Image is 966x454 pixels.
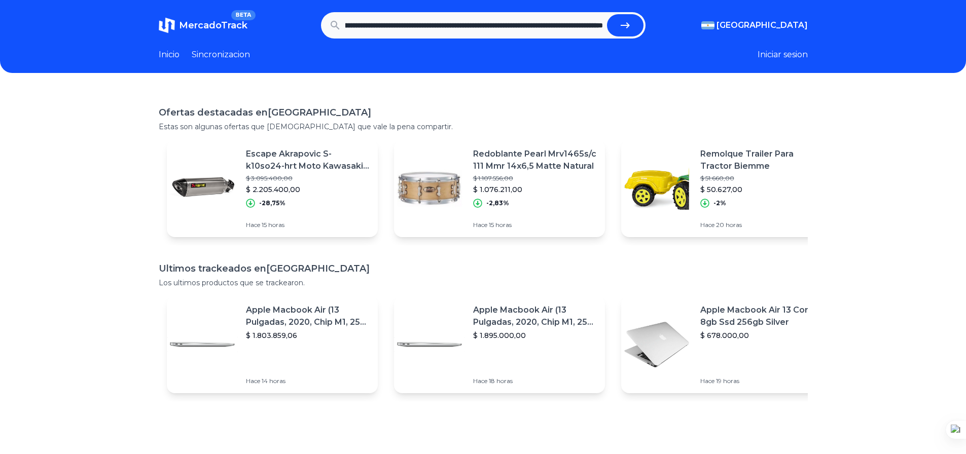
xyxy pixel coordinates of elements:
p: Hace 20 horas [700,221,824,229]
p: Escape Akrapovic S-k10so24-hrt Moto Kawasaki Ninja 1000 Sx [246,148,370,172]
p: Redoblante Pearl Mrv1465s/c 111 Mmr 14x6,5 Matte Natural [473,148,597,172]
a: Sincronizacion [192,49,250,61]
p: $ 50.627,00 [700,184,824,195]
img: Featured image [621,309,692,380]
p: Hace 15 horas [246,221,370,229]
a: Featured imageRemolque Trailer Para Tractor Biemme$ 51.660,00$ 50.627,00-2%Hace 20 horas [621,140,832,237]
p: $ 678.000,00 [700,330,824,340]
span: BETA [231,10,255,20]
h1: Ultimos trackeados en [GEOGRAPHIC_DATA] [159,261,808,276]
a: Inicio [159,49,180,61]
p: $ 2.205.400,00 [246,184,370,195]
img: Featured image [394,153,465,224]
img: Featured image [394,309,465,380]
p: Apple Macbook Air (13 Pulgadas, 2020, Chip M1, 256 Gb De Ssd, 8 Gb De Ram) - Plata [473,304,597,328]
a: MercadoTrackBETA [159,17,247,33]
p: $ 1.895.000,00 [473,330,597,340]
button: [GEOGRAPHIC_DATA] [701,19,808,31]
p: Apple Macbook Air (13 Pulgadas, 2020, Chip M1, 256 Gb De Ssd, 8 Gb De Ram) - Plata [246,304,370,328]
img: Featured image [621,153,692,224]
span: MercadoTrack [179,20,247,31]
img: Featured image [167,309,238,380]
span: [GEOGRAPHIC_DATA] [717,19,808,31]
p: Hace 15 horas [473,221,597,229]
p: Apple Macbook Air 13 Core I5 8gb Ssd 256gb Silver [700,304,824,328]
img: Argentina [701,21,714,29]
img: MercadoTrack [159,17,175,33]
p: -2% [713,199,726,207]
p: Hace 19 horas [700,377,824,385]
a: Featured imageApple Macbook Air 13 Core I5 8gb Ssd 256gb Silver$ 678.000,00Hace 19 horas [621,296,832,393]
p: Hace 14 horas [246,377,370,385]
button: Iniciar sesion [758,49,808,61]
p: Remolque Trailer Para Tractor Biemme [700,148,824,172]
p: $ 1.107.556,00 [473,174,597,182]
a: Featured imageApple Macbook Air (13 Pulgadas, 2020, Chip M1, 256 Gb De Ssd, 8 Gb De Ram) - Plata$... [394,296,605,393]
p: -28,75% [259,199,285,207]
p: Los ultimos productos que se trackearon. [159,278,808,288]
p: Estas son algunas ofertas que [DEMOGRAPHIC_DATA] que vale la pena compartir. [159,122,808,132]
a: Featured imageEscape Akrapovic S-k10so24-hrt Moto Kawasaki Ninja 1000 Sx$ 3.095.400,00$ 2.205.400... [167,140,378,237]
h1: Ofertas destacadas en [GEOGRAPHIC_DATA] [159,105,808,120]
a: Featured imageApple Macbook Air (13 Pulgadas, 2020, Chip M1, 256 Gb De Ssd, 8 Gb De Ram) - Plata$... [167,296,378,393]
p: $ 51.660,00 [700,174,824,182]
p: Hace 18 horas [473,377,597,385]
p: -2,83% [486,199,509,207]
p: $ 1.076.211,00 [473,184,597,195]
p: $ 1.803.859,06 [246,330,370,340]
p: $ 3.095.400,00 [246,174,370,182]
a: Featured imageRedoblante Pearl Mrv1465s/c 111 Mmr 14x6,5 Matte Natural$ 1.107.556,00$ 1.076.211,0... [394,140,605,237]
img: Featured image [167,153,238,224]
